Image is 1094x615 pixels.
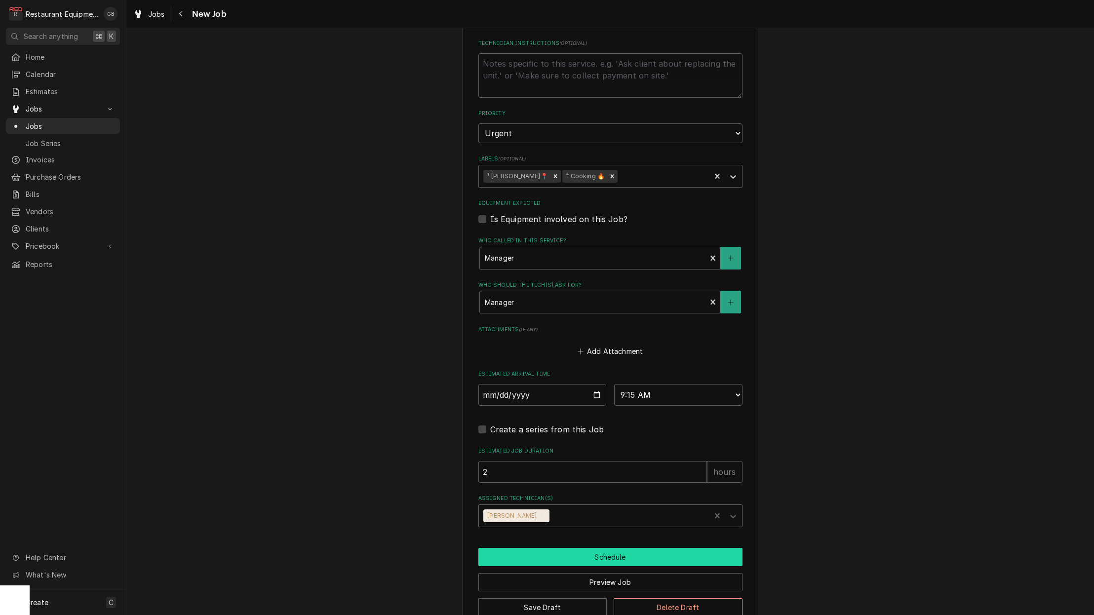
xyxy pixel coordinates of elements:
span: Pricebook [26,241,100,251]
div: Who called in this service? [478,237,742,269]
a: Job Series [6,135,120,152]
div: Remove ¹ Beckley📍 [550,170,561,183]
svg: Create New Contact [728,255,734,262]
label: Priority [478,110,742,117]
button: Navigate back [173,6,189,22]
span: Job Series [26,138,115,149]
span: Jobs [26,104,100,114]
span: ( optional ) [498,156,526,161]
span: Estimates [26,86,115,97]
button: Create New Contact [720,291,741,313]
a: Estimates [6,83,120,100]
div: Estimated Arrival Time [478,370,742,405]
span: Clients [26,224,115,234]
svg: Create New Contact [728,299,734,306]
span: K [109,31,114,41]
label: Estimated Arrival Time [478,370,742,378]
span: New Job [189,7,227,21]
a: Go to Pricebook [6,238,120,254]
span: Help Center [26,552,114,563]
div: Remove ⁴ Cooking 🔥 [607,170,618,183]
div: Assigned Technician(s) [478,495,742,527]
label: Labels [478,155,742,163]
input: Date [478,384,607,406]
a: Purchase Orders [6,169,120,185]
div: Technician Instructions [478,39,742,97]
span: Bills [26,189,115,199]
a: Reports [6,256,120,272]
span: Jobs [26,121,115,131]
a: Home [6,49,120,65]
div: Attachments [478,326,742,358]
div: Restaurant Equipment Diagnostics's Avatar [9,7,23,21]
div: Restaurant Equipment Diagnostics [26,9,98,19]
span: Purchase Orders [26,172,115,182]
span: ( optional ) [559,40,587,46]
label: Technician Instructions [478,39,742,47]
span: C [109,597,114,608]
div: Labels [478,155,742,187]
label: Assigned Technician(s) [478,495,742,502]
div: [PERSON_NAME] [483,509,539,522]
span: Vendors [26,206,115,217]
label: Create a series from this Job [490,423,604,435]
label: Is Equipment involved on this Job? [490,213,627,225]
div: ⁴ Cooking 🔥 [562,170,607,183]
a: Go to What's New [6,567,120,583]
span: ⌘ [95,31,102,41]
select: Time Select [614,384,742,406]
label: Attachments [478,326,742,334]
a: Jobs [129,6,169,22]
div: Estimated Job Duration [478,447,742,482]
div: Button Group Row [478,566,742,591]
div: GB [104,7,117,21]
a: Calendar [6,66,120,82]
div: ¹ [PERSON_NAME]📍 [483,170,550,183]
a: Bills [6,186,120,202]
div: Who should the tech(s) ask for? [478,281,742,313]
label: Who called in this service? [478,237,742,245]
div: Button Group Row [478,548,742,566]
div: Remove Chuck Almond [539,509,549,522]
label: Who should the tech(s) ask for? [478,281,742,289]
a: Vendors [6,203,120,220]
span: What's New [26,570,114,580]
a: Clients [6,221,120,237]
button: Search anything⌘K [6,28,120,45]
a: Go to Jobs [6,101,120,117]
span: Create [26,598,48,607]
span: Calendar [26,69,115,79]
div: Gary Beaver's Avatar [104,7,117,21]
button: Preview Job [478,573,742,591]
label: Estimated Job Duration [478,447,742,455]
span: Home [26,52,115,62]
span: ( if any ) [519,327,538,332]
span: Reports [26,259,115,269]
a: Go to Help Center [6,549,120,566]
div: Priority [478,110,742,143]
label: Equipment Expected [478,199,742,207]
button: Add Attachment [576,345,645,358]
span: Invoices [26,154,115,165]
a: Jobs [6,118,120,134]
span: Search anything [24,31,78,41]
div: R [9,7,23,21]
button: Schedule [478,548,742,566]
div: Equipment Expected [478,199,742,225]
button: Create New Contact [720,247,741,269]
div: hours [707,461,742,483]
span: Jobs [148,9,165,19]
a: Invoices [6,152,120,168]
